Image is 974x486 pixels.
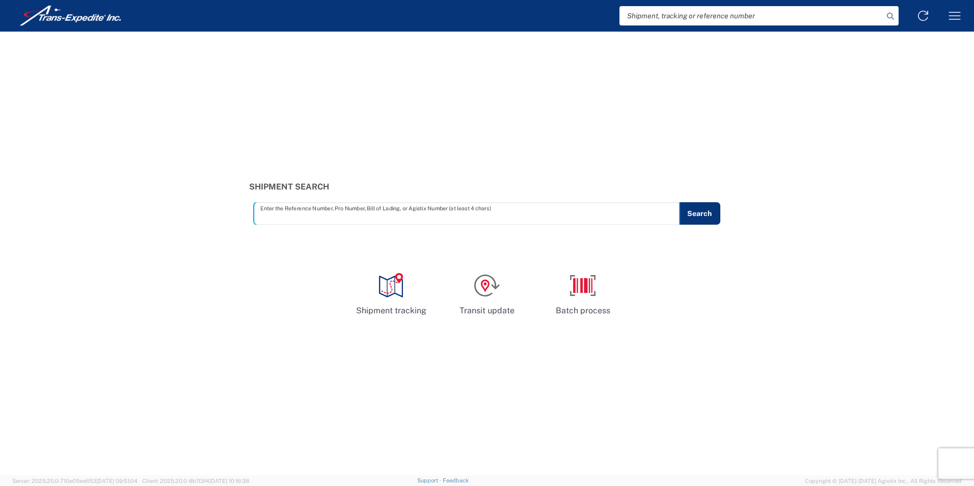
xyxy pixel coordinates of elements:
span: Client: 2025.20.0-8b113f4 [142,478,249,484]
span: [DATE] 09:51:04 [96,478,138,484]
h3: Shipment Search [249,182,725,192]
input: Shipment, tracking or reference number [619,6,883,25]
button: Search [679,202,720,225]
a: Shipment tracking [347,264,435,325]
span: Copyright © [DATE]-[DATE] Agistix Inc., All Rights Reserved [805,476,962,485]
span: [DATE] 10:16:38 [209,478,249,484]
a: Batch process [539,264,627,325]
a: Transit update [443,264,531,325]
a: Support [417,477,443,483]
span: Server: 2025.20.0-710e05ee653 [12,478,138,484]
a: Feedback [443,477,469,483]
